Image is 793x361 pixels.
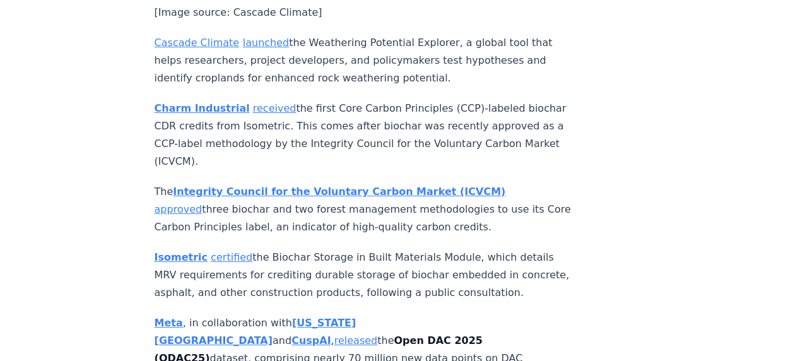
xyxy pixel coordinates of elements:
a: released [334,334,378,346]
a: certified [211,251,252,263]
p: [Image source: Cascade Climate] [155,4,572,21]
a: Isometric [155,251,208,263]
a: [US_STATE][GEOGRAPHIC_DATA] [155,317,356,346]
a: Meta [155,317,183,329]
a: Charm Industrial [155,102,250,114]
p: The three biochar and two forest management methodologies to use its Core Carbon Principles label... [155,183,572,236]
a: Integrity Council for the Voluntary Carbon Market (ICVCM) [173,186,505,198]
a: CuspAI [291,334,331,346]
a: Cascade Climate [155,37,240,49]
a: approved [155,203,203,215]
a: received [253,102,297,114]
p: the Weathering Potential Explorer, a global tool that helps researchers, project developers, and ... [155,34,572,87]
p: the Biochar Storage in Built Materials Module, which details MRV requirements for crediting durab... [155,249,572,302]
p: the first Core Carbon Principles (CCP)-labeled biochar CDR credits from Isometric. This comes aft... [155,100,572,170]
a: launched [243,37,289,49]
